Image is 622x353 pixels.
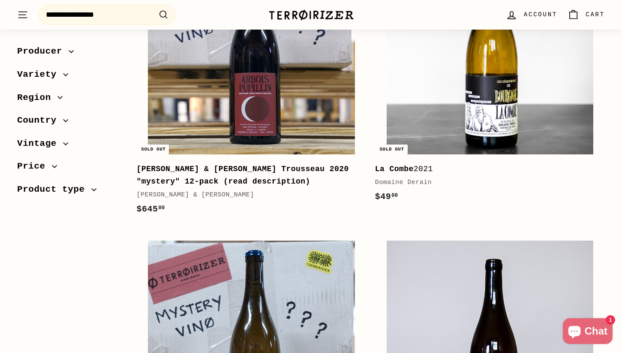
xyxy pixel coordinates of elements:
span: $49 [375,192,398,202]
a: Account [501,2,562,27]
div: Sold out [138,145,169,154]
a: Cart [562,2,610,27]
span: Cart [586,10,605,19]
button: Product type [17,180,123,203]
span: Country [17,113,63,128]
button: Region [17,88,123,111]
span: Account [524,10,557,19]
button: Country [17,111,123,134]
button: Variety [17,65,123,88]
button: Vintage [17,134,123,157]
span: Product type [17,182,91,197]
div: Domaine Derain [375,178,596,188]
b: [PERSON_NAME] & [PERSON_NAME] Trousseau 2020 "mystery" 12-pack (read description) [137,165,349,186]
inbox-online-store-chat: Shopify online store chat [560,318,615,346]
span: Region [17,90,57,105]
div: [PERSON_NAME] & [PERSON_NAME] [137,190,358,200]
div: Sold out [376,145,407,154]
button: Producer [17,42,123,65]
sup: 00 [391,193,398,199]
div: 2021 [375,163,596,175]
sup: 00 [158,205,165,211]
span: $645 [137,204,165,214]
span: Variety [17,67,63,82]
b: La Combe [375,165,414,173]
button: Price [17,157,123,180]
span: Price [17,159,52,174]
span: Vintage [17,136,63,151]
span: Producer [17,44,69,59]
